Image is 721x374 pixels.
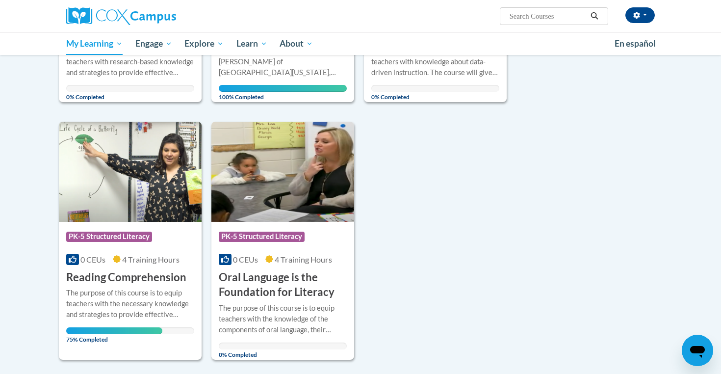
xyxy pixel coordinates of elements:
a: Course LogoPK-5 Structured Literacy0 CEUs4 Training Hours Oral Language is the Foundation for Lit... [211,122,354,359]
a: Course LogoPK-5 Structured Literacy0 CEUs4 Training Hours Reading ComprehensionThe purpose of thi... [59,122,202,359]
span: 4 Training Hours [122,255,180,264]
span: Learn [236,38,267,50]
span: Explore [184,38,224,50]
button: Search [587,10,602,22]
a: Explore [178,32,230,55]
div: The purpose of this course is to equip teachers with the necessary knowledge and strategies to pr... [66,288,194,320]
div: Developed with Expert Contributor, [PERSON_NAME] of [GEOGRAPHIC_DATA][US_STATE], [GEOGRAPHIC_DATA... [219,46,347,78]
span: PK-5 Structured Literacy [66,232,152,241]
a: En español [608,33,662,54]
span: En español [615,38,656,49]
span: About [280,38,313,50]
iframe: Button to launch messaging window [682,335,713,366]
div: The purpose of this course is to equip teachers with the knowledge of the components of oral lang... [219,303,347,335]
span: 0 CEUs [80,255,105,264]
span: 4 Training Hours [275,255,332,264]
div: The purpose of this course is to equip teachers with research-based knowledge and strategies to p... [66,46,194,78]
img: Cox Campus [66,7,176,25]
h3: Oral Language is the Foundation for Literacy [219,270,347,300]
input: Search Courses [509,10,587,22]
span: 100% Completed [219,85,347,101]
span: 0 CEUs [233,255,258,264]
img: Course Logo [59,122,202,222]
div: Main menu [51,32,669,55]
a: About [274,32,320,55]
button: Account Settings [625,7,655,23]
span: My Learning [66,38,123,50]
a: Cox Campus [66,7,253,25]
div: Your progress [66,327,162,334]
img: Course Logo [211,122,354,222]
a: My Learning [60,32,129,55]
span: PK-5 Structured Literacy [219,232,305,241]
a: Engage [129,32,179,55]
div: Your progress [219,85,347,92]
span: 75% Completed [66,327,162,343]
span: Engage [135,38,172,50]
a: Learn [230,32,274,55]
h3: Reading Comprehension [66,270,186,285]
div: The purpose of this course is to equip teachers with knowledge about data-driven instruction. The... [371,46,499,78]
